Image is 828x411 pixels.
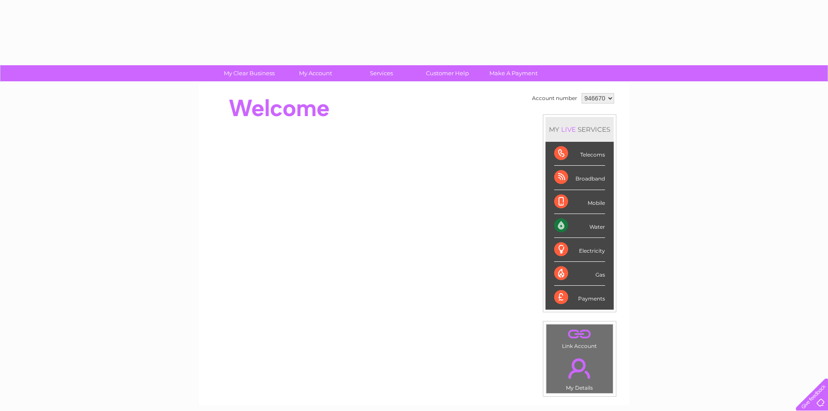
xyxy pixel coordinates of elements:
[546,351,613,394] td: My Details
[478,65,549,81] a: Make A Payment
[213,65,285,81] a: My Clear Business
[279,65,351,81] a: My Account
[554,286,605,309] div: Payments
[554,262,605,286] div: Gas
[546,324,613,351] td: Link Account
[412,65,483,81] a: Customer Help
[554,142,605,166] div: Telecoms
[554,166,605,190] div: Broadband
[554,190,605,214] div: Mobile
[554,214,605,238] div: Water
[554,238,605,262] div: Electricity
[549,327,611,342] a: .
[549,353,611,384] a: .
[545,117,614,142] div: MY SERVICES
[559,125,578,134] div: LIVE
[530,91,579,106] td: Account number
[346,65,417,81] a: Services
